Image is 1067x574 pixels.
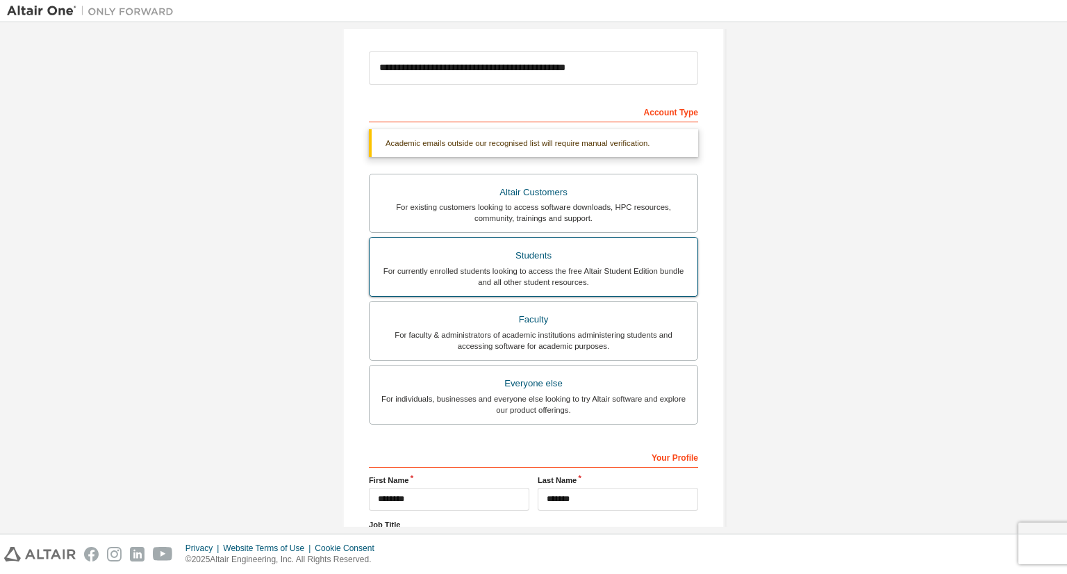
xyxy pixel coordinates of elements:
div: Account Type [369,100,698,122]
label: Last Name [538,475,698,486]
div: For existing customers looking to access software downloads, HPC resources, community, trainings ... [378,202,689,224]
p: © 2025 Altair Engineering, Inc. All Rights Reserved. [185,554,383,566]
img: altair_logo.svg [4,547,76,561]
img: Altair One [7,4,181,18]
img: youtube.svg [153,547,173,561]
div: For faculty & administrators of academic institutions administering students and accessing softwa... [378,329,689,352]
img: facebook.svg [84,547,99,561]
label: Job Title [369,519,698,530]
div: Cookie Consent [315,543,382,554]
label: First Name [369,475,529,486]
div: Academic emails outside our recognised list will require manual verification. [369,129,698,157]
div: For individuals, businesses and everyone else looking to try Altair software and explore our prod... [378,393,689,416]
div: Students [378,246,689,265]
div: For currently enrolled students looking to access the free Altair Student Edition bundle and all ... [378,265,689,288]
div: Faculty [378,310,689,329]
img: instagram.svg [107,547,122,561]
div: Your Profile [369,445,698,468]
div: Everyone else [378,374,689,393]
div: Altair Customers [378,183,689,202]
div: Privacy [185,543,223,554]
div: Website Terms of Use [223,543,315,554]
img: linkedin.svg [130,547,144,561]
